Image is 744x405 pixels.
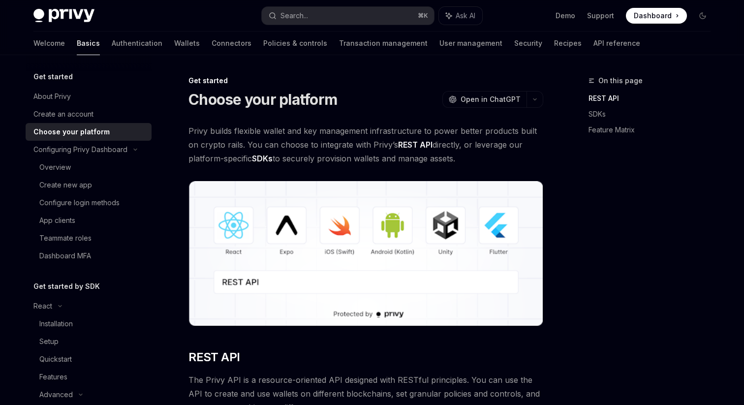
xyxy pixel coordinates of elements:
a: Welcome [33,31,65,55]
a: Connectors [212,31,251,55]
img: images/Platform2.png [188,181,543,326]
div: React [33,300,52,312]
a: User management [439,31,502,55]
a: Basics [77,31,100,55]
a: SDKs [589,106,718,122]
a: Authentication [112,31,162,55]
div: Overview [39,161,71,173]
a: Dashboard [626,8,687,24]
div: Create an account [33,108,93,120]
a: Support [587,11,614,21]
div: Advanced [39,389,73,401]
div: Choose your platform [33,126,110,138]
a: Wallets [174,31,200,55]
span: Privy builds flexible wallet and key management infrastructure to power better products built on ... [188,124,543,165]
span: REST API [188,349,240,365]
div: About Privy [33,91,71,102]
h5: Get started by SDK [33,280,100,292]
a: Demo [556,11,575,21]
a: Policies & controls [263,31,327,55]
div: Get started [188,76,543,86]
a: Configure login methods [26,194,152,212]
a: App clients [26,212,152,229]
a: Setup [26,333,152,350]
a: REST API [589,91,718,106]
span: Open in ChatGPT [461,94,521,104]
button: Search...⌘K [262,7,434,25]
div: Dashboard MFA [39,250,91,262]
h1: Choose your platform [188,91,337,108]
strong: SDKs [252,154,273,163]
strong: REST API [398,140,433,150]
a: Choose your platform [26,123,152,141]
div: Quickstart [39,353,72,365]
div: Create new app [39,179,92,191]
span: Dashboard [634,11,672,21]
button: Open in ChatGPT [442,91,527,108]
button: Toggle dark mode [695,8,711,24]
a: Feature Matrix [589,122,718,138]
a: Create new app [26,176,152,194]
div: Search... [280,10,308,22]
a: Quickstart [26,350,152,368]
img: dark logo [33,9,94,23]
div: Configuring Privy Dashboard [33,144,127,156]
span: ⌘ K [418,12,428,20]
a: Teammate roles [26,229,152,247]
a: Recipes [554,31,582,55]
div: Features [39,371,67,383]
div: Configure login methods [39,197,120,209]
a: Dashboard MFA [26,247,152,265]
a: Features [26,368,152,386]
a: Overview [26,158,152,176]
a: API reference [593,31,640,55]
div: Teammate roles [39,232,92,244]
a: About Privy [26,88,152,105]
button: Ask AI [439,7,482,25]
h5: Get started [33,71,73,83]
span: Ask AI [456,11,475,21]
a: Transaction management [339,31,428,55]
div: Installation [39,318,73,330]
a: Installation [26,315,152,333]
div: App clients [39,215,75,226]
a: Create an account [26,105,152,123]
div: Setup [39,336,59,347]
a: Security [514,31,542,55]
span: On this page [598,75,643,87]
